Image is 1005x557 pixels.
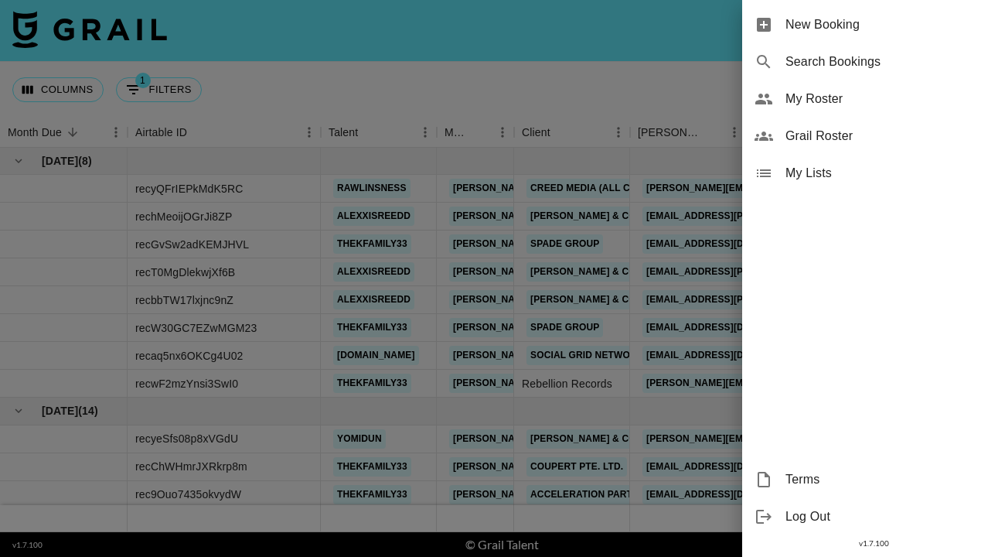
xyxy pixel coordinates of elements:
[742,43,1005,80] div: Search Bookings
[785,470,993,489] span: Terms
[742,118,1005,155] div: Grail Roster
[785,164,993,183] span: My Lists
[785,53,993,71] span: Search Bookings
[742,80,1005,118] div: My Roster
[742,498,1005,535] div: Log Out
[785,15,993,34] span: New Booking
[785,127,993,145] span: Grail Roster
[785,507,993,526] span: Log Out
[742,461,1005,498] div: Terms
[785,90,993,108] span: My Roster
[742,155,1005,192] div: My Lists
[742,535,1005,552] div: v 1.7.100
[742,6,1005,43] div: New Booking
